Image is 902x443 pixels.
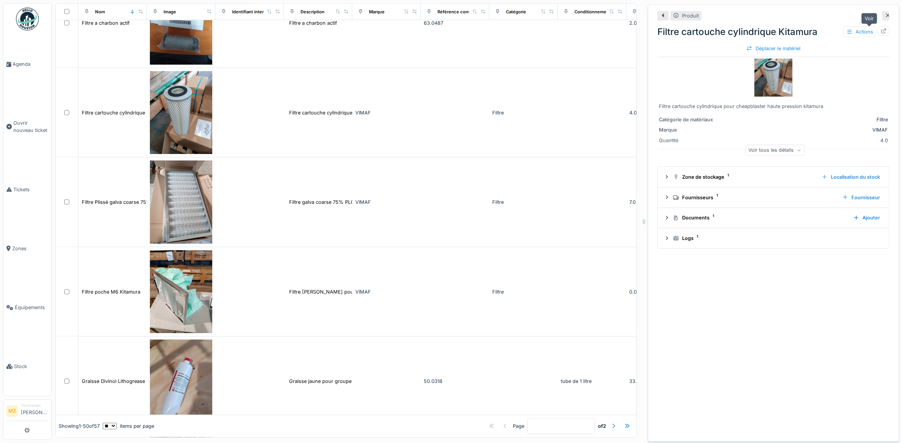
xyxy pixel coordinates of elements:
[629,198,692,206] div: 7.0
[673,194,836,201] div: Fournisseurs
[355,198,418,206] div: VIMAF
[164,8,176,15] div: Image
[289,19,337,27] div: Filtre a charbon actif
[21,403,48,419] li: [PERSON_NAME]
[289,109,402,116] div: Filtre cartouche cylindrique pour cheapblaster ...
[232,8,269,15] div: Identifiant interne
[355,109,418,116] div: VIMAF
[13,119,48,134] span: Ouvrir nouveau ticket
[661,170,886,184] summary: Zone de stockage1Localisation du stock
[150,160,212,244] img: Filtre Plissé galva coarse 75%
[14,363,48,370] span: Stock
[598,422,606,430] strong: of 2
[3,219,51,278] a: Zones
[492,109,555,116] div: Filtre
[424,19,486,27] div: 63.0487
[289,288,418,295] div: Filtre [PERSON_NAME] pour filtration [PERSON_NAME]
[492,288,555,295] div: Filtre
[82,288,140,295] div: Filtre poche M6 Kitamura
[16,8,39,30] img: Badge_color-CXgf-gQk.svg
[719,116,888,123] div: Filtre
[15,304,48,311] span: Équipements
[355,288,418,295] div: VIMAF
[21,403,48,408] div: Technicien
[82,198,151,206] div: Filtre Plissé galva coarse 75%
[629,19,692,27] div: 2.0
[629,378,692,385] div: 33.0
[95,8,105,15] div: Nom
[659,137,716,144] div: Quantité
[3,278,51,337] a: Équipements
[103,422,154,430] div: items per page
[574,8,611,15] div: Conditionnement
[754,59,792,97] img: Filtre cartouche cylindrique Kitamura
[561,378,623,385] div: tube de 1 litre
[743,43,803,54] div: Déplacer le matériel
[673,235,880,242] div: Logs
[150,250,212,333] img: Filtre poche M6 Kitamura
[719,126,888,133] div: VIMAF
[661,231,886,245] summary: Logs1
[369,8,385,15] div: Marque
[6,405,18,417] li: MZ
[3,337,51,396] a: Stock
[150,340,212,423] img: Graisse Divinol Lithogrease 000/150
[289,378,406,385] div: Graisse jaune pour groupe de graissage centralisé
[850,213,883,223] div: Ajouter
[492,198,555,206] div: Filtre
[301,8,325,15] div: Description
[673,214,847,221] div: Documents
[719,137,888,144] div: 4.0
[657,57,889,164] div: 0
[745,144,805,156] div: Voir tous les détails
[659,116,716,123] div: Catégorie de matériaux
[843,26,877,37] div: Actions
[682,12,699,19] div: Produit
[13,186,48,193] span: Tickets
[659,103,888,110] div: Filtre cartouche cylindrique pour cheapblaster haute pression kitamura
[819,172,883,182] div: Localisation du stock
[629,288,692,295] div: 0.0
[839,192,883,203] div: Fournisseur
[289,198,385,206] div: Filtre galva coarse 75% PLGG3/G4 plissé
[437,8,487,15] div: Référence constructeur
[506,8,526,15] div: Catégorie
[82,109,167,116] div: Filtre cartouche cylindrique Kitamura
[673,173,816,181] div: Zone de stockage
[659,126,716,133] div: Marque
[513,422,524,430] div: Page
[3,94,51,160] a: Ouvrir nouveau ticket
[661,211,886,225] summary: Documents1Ajouter
[150,71,212,154] img: Filtre cartouche cylindrique Kitamura
[629,109,692,116] div: 4.0
[12,245,48,252] span: Zones
[424,378,486,385] div: 50.0318
[861,13,877,24] div: Voir
[6,403,48,421] a: MZ Technicien[PERSON_NAME]
[13,60,48,68] span: Agenda
[657,25,889,39] div: Filtre cartouche cylindrique Kitamura
[3,35,51,94] a: Agenda
[82,378,165,385] div: Graisse Divinol Lithogrease 000/150
[59,422,100,430] div: Showing 1 - 50 of 57
[82,19,130,27] div: Filtre a charbon actif
[3,160,51,219] a: Tickets
[661,191,886,205] summary: Fournisseurs1Fournisseur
